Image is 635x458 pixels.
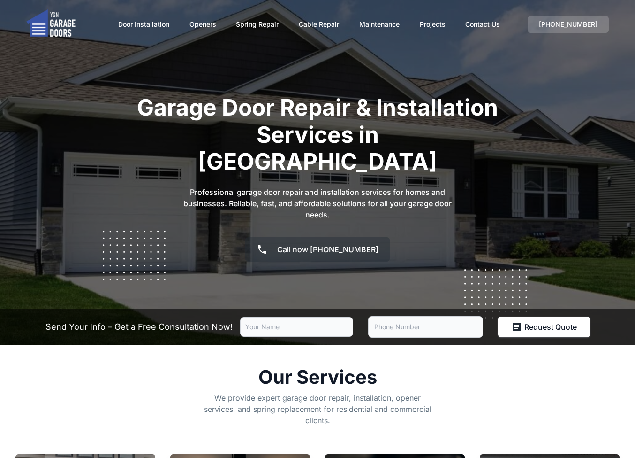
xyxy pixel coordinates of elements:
a: Projects [420,8,446,40]
span: [PHONE_NUMBER] [539,20,597,28]
img: logo [26,9,76,39]
a: Door Installation [118,8,169,40]
a: Maintenance [359,8,400,40]
a: Call now [PHONE_NUMBER] [245,237,390,262]
a: Cable Repair [299,8,339,40]
a: Spring Repair [236,8,279,40]
p: Professional garage door repair and installation services for homes and businesses. Reliable, fas... [177,186,458,220]
p: We provide expert garage door repair, installation, opener services, and spring replacement for r... [204,392,431,426]
a: Contact Us [465,8,500,40]
h2: Our Services [204,368,431,387]
input: Phone Number [368,316,483,338]
a: Openers [189,8,216,40]
h1: Garage Door Repair & Installation Services in [GEOGRAPHIC_DATA] [135,94,500,175]
button: Request Quote [498,317,590,337]
input: Your Name [240,317,353,337]
p: Send Your Info – Get a Free Consultation Now! [45,320,233,334]
a: [PHONE_NUMBER] [528,16,609,33]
